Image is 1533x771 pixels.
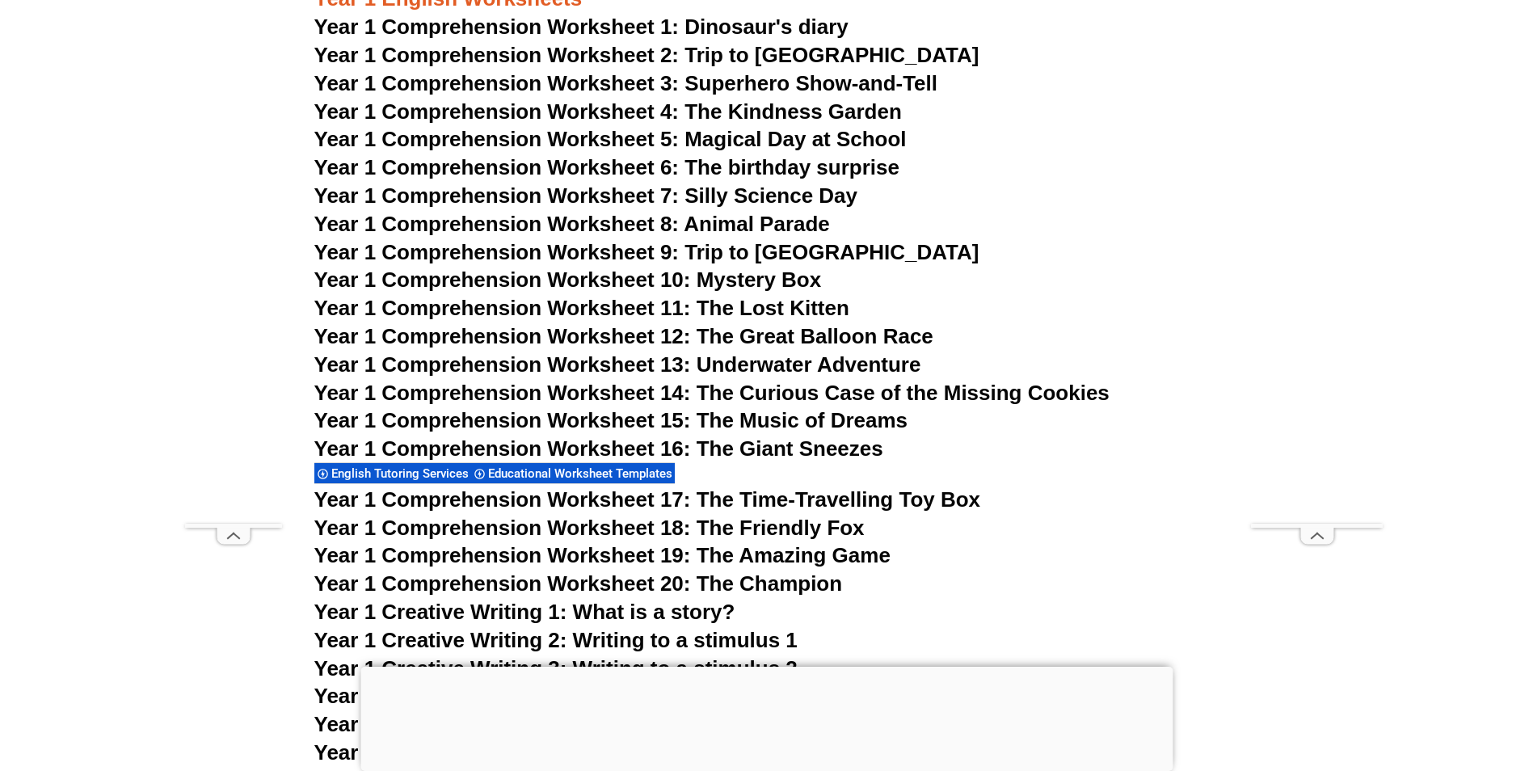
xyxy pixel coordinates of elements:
a: Year 1 Comprehension Worksheet 19: The Amazing Game [314,543,891,567]
a: Year 1 Comprehension Worksheet 11: The Lost Kitten [314,296,849,320]
a: Year 1 Comprehension Worksheet 9: Trip to [GEOGRAPHIC_DATA] [314,240,979,264]
a: Year 1 Comprehension Worksheet 13: Underwater Adventure [314,352,921,377]
div: Educational Worksheet Templates [471,462,675,484]
span: English Tutoring Services [331,466,474,481]
a: Year 1 Comprehension Worksheet 6: The birthday surprise [314,155,899,179]
iframe: Advertisement [1251,39,1383,524]
a: Year 1 Comprehension Worksheet 12: The Great Balloon Race [314,324,933,348]
a: Year 1 Comprehension Worksheet 16: The Giant Sneezes [314,436,883,461]
a: Year 1 Comprehension Worksheet 5: Magical Day at School [314,127,907,151]
a: Year 1 Comprehension Worksheet 3: Superhero Show-and-Tell [314,71,938,95]
a: Year 1 Comprehension Worksheet 2: Trip to [GEOGRAPHIC_DATA] [314,43,979,67]
a: Year 1 Comprehension Worksheet 20: The Champion [314,571,843,596]
a: Year 1 Comprehension Worksheet 18: The Friendly Fox [314,516,865,540]
a: Year 1 Comprehension Worksheet 1: Dinosaur's diary [314,15,849,39]
div: English Tutoring Services [314,462,471,484]
a: Year 1 Creative Writing 5: Writing to a stimulus 4 [314,712,798,736]
a: Year 1 Comprehension Worksheet 14: The Curious Case of the Missing Cookies [314,381,1110,405]
span: Educational Worksheet Templates [488,466,677,481]
a: Year 1 Comprehension Worksheet 17: The Time-Travelling Toy Box [314,487,981,512]
iframe: Advertisement [360,667,1173,767]
a: Year 1 Comprehension Worksheet 10: Mystery Box [314,268,822,292]
a: Year 1 Creative Writing 6: Writing to a stimulus 5 [314,740,798,765]
iframe: Advertisement [185,39,282,524]
a: Year 1 Comprehension Worksheet 7: Silly Science Day [314,183,858,208]
a: Year 1 Creative Writing 1: What is a story? [314,600,735,624]
a: Year 1 Creative Writing 4: Writing to a stimulus 3 [314,684,798,708]
a: Year 1 Creative Writing 2: Writing to a stimulus 1 [314,628,798,652]
a: Year 1 Comprehension Worksheet 4: The Kindness Garden [314,99,902,124]
iframe: Chat Widget [1264,588,1533,771]
a: Year 1 Comprehension Worksheet 15: The Music of Dreams [314,408,908,432]
a: Year 1 Comprehension Worksheet 8: Animal Parade [314,212,830,236]
a: Year 1 Creative Writing 3: Writing to a stimulus 2 [314,656,798,680]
